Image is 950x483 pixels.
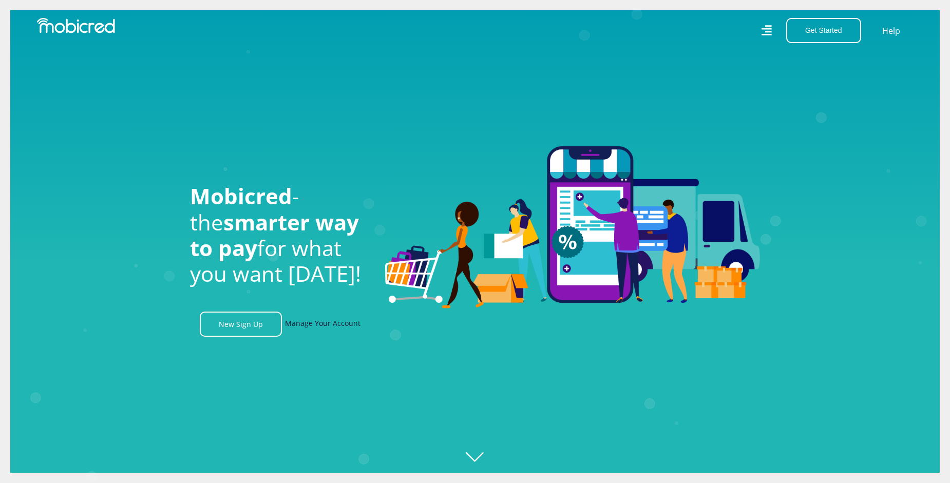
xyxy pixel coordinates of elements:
a: Manage Your Account [285,312,360,337]
img: Mobicred [37,18,115,33]
span: Mobicred [190,181,292,210]
a: Help [882,24,901,37]
h1: - the for what you want [DATE]! [190,183,370,287]
img: Welcome to Mobicred [385,146,760,308]
a: New Sign Up [200,312,282,337]
button: Get Started [786,18,861,43]
span: smarter way to pay [190,207,359,262]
